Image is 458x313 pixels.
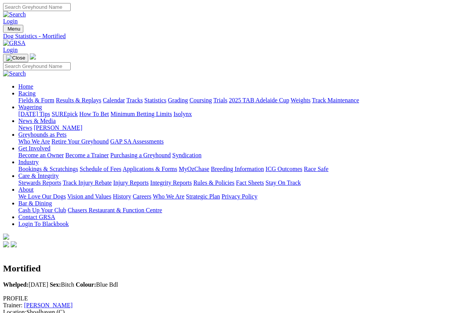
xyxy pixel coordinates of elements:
div: Bar & Dining [18,207,455,214]
a: Login To Blackbook [18,221,69,227]
span: Bitch [50,281,74,288]
a: Fact Sheets [236,179,264,186]
img: Search [3,11,26,18]
input: Search [3,3,71,11]
img: Search [3,70,26,77]
div: Get Involved [18,152,455,159]
a: Industry [18,159,39,165]
a: Race Safe [304,166,328,172]
a: How To Bet [79,111,109,117]
a: SUREpick [52,111,78,117]
a: Racing [18,90,36,97]
a: Purchasing a Greyhound [110,152,171,158]
span: Trainer: [3,302,23,308]
a: Results & Replays [56,97,101,103]
a: Bookings & Scratchings [18,166,78,172]
a: Applications & Forms [123,166,177,172]
div: PROFILE [3,295,455,302]
button: Toggle navigation [3,54,28,62]
a: Retire Your Greyhound [52,138,109,145]
a: Strategic Plan [186,193,220,200]
div: Care & Integrity [18,179,455,186]
a: Login [3,18,18,24]
a: Home [18,83,33,90]
b: Whelped: [3,281,29,288]
a: Rules & Policies [193,179,235,186]
span: Blue Bdl [76,281,118,288]
a: Tracks [126,97,143,103]
a: Care & Integrity [18,173,59,179]
img: logo-grsa-white.png [3,234,9,240]
a: Trials [213,97,227,103]
a: Integrity Reports [150,179,192,186]
a: Weights [291,97,311,103]
div: Greyhounds as Pets [18,138,455,145]
a: Fields & Form [18,97,54,103]
a: Breeding Information [211,166,264,172]
a: Grading [168,97,188,103]
a: News & Media [18,118,56,124]
b: Sex: [50,281,61,288]
a: About [18,186,34,193]
a: Stay On Track [265,179,301,186]
a: GAP SA Assessments [110,138,164,145]
a: Bar & Dining [18,200,52,207]
a: Injury Reports [113,179,149,186]
a: Dog Statistics - Mortified [3,33,455,40]
a: Syndication [172,152,201,158]
a: Vision and Values [67,193,111,200]
span: [DATE] [3,281,48,288]
h2: Mortified [3,263,455,274]
a: Careers [133,193,151,200]
a: [DATE] Tips [18,111,50,117]
div: Racing [18,97,455,104]
a: News [18,124,32,131]
a: Calendar [103,97,125,103]
a: History [113,193,131,200]
a: Isolynx [173,111,192,117]
a: Cash Up Your Club [18,207,66,213]
img: GRSA [3,40,26,47]
a: Become an Owner [18,152,64,158]
a: Track Maintenance [312,97,359,103]
button: Toggle navigation [3,25,23,33]
a: MyOzChase [179,166,209,172]
div: Wagering [18,111,455,118]
a: Who We Are [18,138,50,145]
a: We Love Our Dogs [18,193,66,200]
a: Schedule of Fees [79,166,121,172]
a: [PERSON_NAME] [24,302,73,308]
a: ICG Outcomes [265,166,302,172]
div: About [18,193,455,200]
b: Colour: [76,281,96,288]
div: News & Media [18,124,455,131]
a: Wagering [18,104,42,110]
img: facebook.svg [3,241,9,247]
img: twitter.svg [11,241,17,247]
a: Privacy Policy [222,193,257,200]
a: Chasers Restaurant & Function Centre [68,207,162,213]
a: 2025 TAB Adelaide Cup [229,97,289,103]
a: Login [3,47,18,53]
div: Industry [18,166,455,173]
a: Greyhounds as Pets [18,131,66,138]
input: Search [3,62,71,70]
a: Get Involved [18,145,50,152]
a: [PERSON_NAME] [34,124,82,131]
a: Minimum Betting Limits [110,111,172,117]
img: Close [6,55,25,61]
a: Stewards Reports [18,179,61,186]
a: Become a Trainer [65,152,109,158]
a: Track Injury Rebate [63,179,112,186]
img: logo-grsa-white.png [30,53,36,60]
a: Statistics [144,97,167,103]
a: Coursing [189,97,212,103]
a: Who We Are [153,193,184,200]
a: Contact GRSA [18,214,55,220]
span: Menu [8,26,20,32]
